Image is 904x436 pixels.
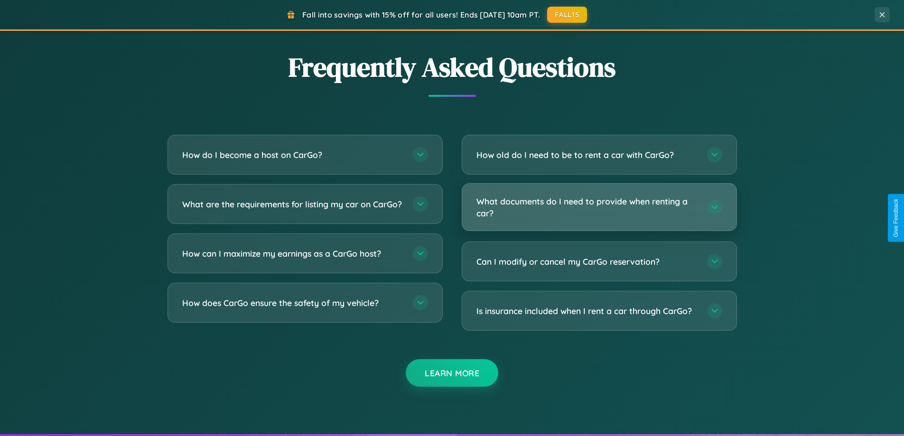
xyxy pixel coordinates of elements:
h3: What are the requirements for listing my car on CarGo? [182,198,403,210]
button: Learn More [406,359,498,387]
span: Fall into savings with 15% off for all users! Ends [DATE] 10am PT. [302,10,540,19]
h3: How can I maximize my earnings as a CarGo host? [182,248,403,260]
h2: Frequently Asked Questions [168,49,737,85]
button: FALL15 [547,7,587,23]
div: Give Feedback [893,199,899,237]
h3: How old do I need to be to rent a car with CarGo? [476,149,698,161]
h3: How do I become a host on CarGo? [182,149,403,161]
h3: Can I modify or cancel my CarGo reservation? [476,256,698,268]
h3: What documents do I need to provide when renting a car? [476,195,698,219]
h3: How does CarGo ensure the safety of my vehicle? [182,297,403,309]
h3: Is insurance included when I rent a car through CarGo? [476,305,698,317]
